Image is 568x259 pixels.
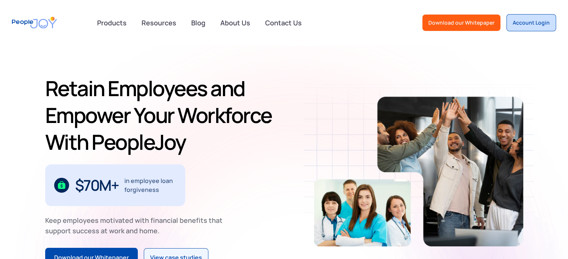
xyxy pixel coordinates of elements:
[75,179,119,191] div: $70M+
[377,97,523,246] img: Retain-Employees-PeopleJoy
[45,75,281,155] h1: Retain Employees and Empower Your Workforce With PeopleJoy
[124,176,176,194] div: in employee loan forgiveness
[428,19,494,26] div: Download our Whitepaper
[513,19,550,26] div: Account Login
[45,164,185,206] div: 1 / 3
[93,15,131,30] div: Products
[216,15,255,31] a: About Us
[261,15,306,31] a: Contact Us
[422,15,500,31] a: Download our Whitepaper
[12,12,57,33] a: home
[506,14,556,31] a: Account Login
[187,15,210,31] a: Blog
[137,15,181,31] a: Resources
[45,215,229,236] div: Keep employees motivated with financial benefits that support success at work and home.
[314,179,411,246] img: Retain-Employees-PeopleJoy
